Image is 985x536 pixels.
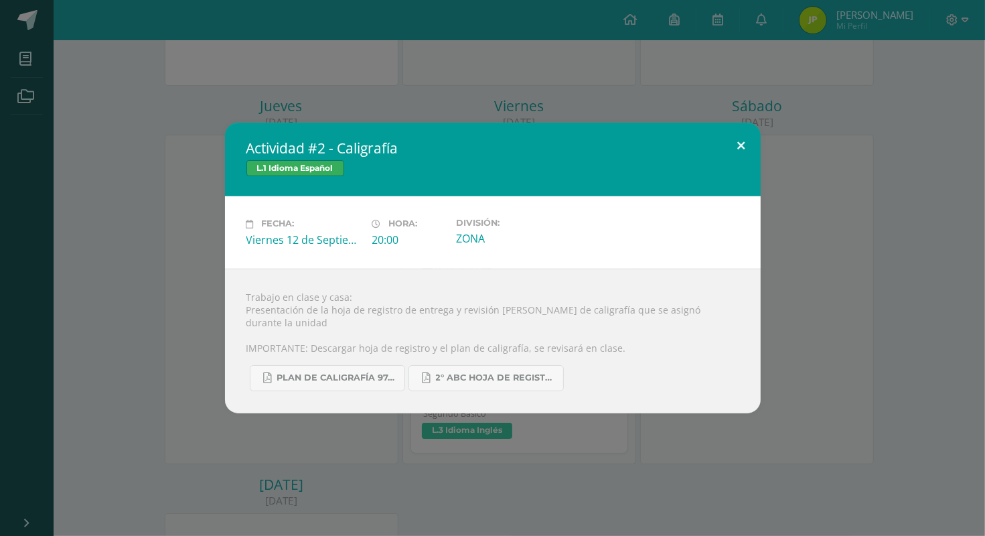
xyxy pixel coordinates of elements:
[723,123,761,168] button: Close (Esc)
[436,373,556,383] span: 2° ABC HOJA DE REGISTRO - UNIDAD FINAL.pdf
[246,232,362,247] div: Viernes 12 de Septiembre
[225,269,761,413] div: Trabajo en clase y casa: Presentación de la hoja de registro de entrega y revisión [PERSON_NAME] ...
[456,218,571,228] label: División:
[250,365,405,391] a: Plan de caligrafía 97-142 Segundo Básico ABC.pdf
[372,232,445,247] div: 20:00
[408,365,564,391] a: 2° ABC HOJA DE REGISTRO - UNIDAD FINAL.pdf
[262,219,295,229] span: Fecha:
[277,373,398,383] span: Plan de caligrafía 97-142 Segundo Básico ABC.pdf
[389,219,418,229] span: Hora:
[246,139,739,157] h2: Actividad #2 - Caligrafía
[246,160,344,176] span: L.1 Idioma Español
[456,231,571,246] div: ZONA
